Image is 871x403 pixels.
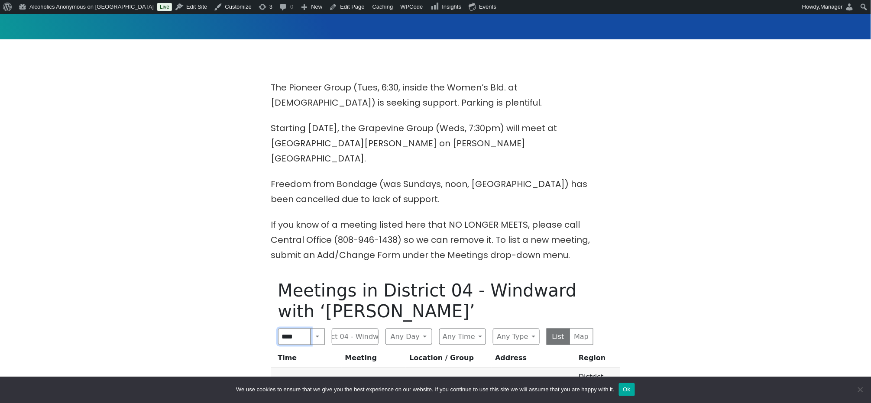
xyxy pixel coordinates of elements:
[385,329,432,345] button: Any Day
[342,352,406,368] th: Meeting
[271,80,600,110] p: The Pioneer Group (Tues, 6:30, inside the Women’s Bld. at [DEMOGRAPHIC_DATA]) is seeking support....
[311,329,324,345] button: Search
[271,352,342,368] th: Time
[157,3,172,11] a: Live
[332,329,379,345] button: District 04 - Windward
[442,3,462,10] span: Insights
[236,385,614,394] span: We use cookies to ensure that we give you the best experience on our website. If you continue to ...
[271,121,600,166] p: Starting [DATE], the Grapevine Group (Weds, 7:30pm) will meet at [GEOGRAPHIC_DATA][PERSON_NAME] o...
[439,329,486,345] button: Any Time
[492,352,575,368] th: Address
[271,217,600,263] p: If you know of a meeting listed here that NO LONGER MEETS, please call Central Office (808-946-14...
[821,3,843,10] span: Manager
[271,177,600,207] p: Freedom from Bondage (was Sundays, noon, [GEOGRAPHIC_DATA]) has been cancelled due to lack of sup...
[278,329,311,345] input: Search
[619,383,635,396] button: Ok
[570,329,593,345] button: Map
[493,329,540,345] button: Any Type
[406,352,492,368] th: Location / Group
[547,329,570,345] button: List
[856,385,865,394] span: No
[575,352,620,368] th: Region
[278,280,593,322] h1: Meetings in District 04 - Windward with ‘[PERSON_NAME]’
